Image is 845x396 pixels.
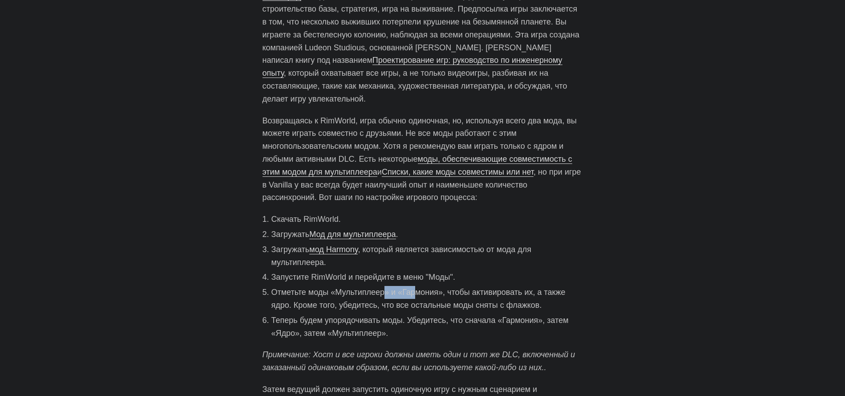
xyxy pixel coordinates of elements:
[309,245,358,254] a: мод Harmony
[263,114,583,204] p: Возвращаясь к RimWorld, игра обычно одиночная, но, используя всего два мода, вы можете играть сов...
[271,271,583,284] li: Запустите RimWorld и перейдите в меню "Моды".
[263,56,562,78] a: Проектирование игр: руководство по инженерному опыту
[382,167,534,176] a: Списки, какие моды совместимы или нет
[271,213,583,226] li: Скачать RimWorld.
[271,314,583,340] li: Теперь будем упорядочивать моды. Убедитесь, что сначала «Гармония», затем «Ядро», затем «Мультипл...
[309,230,396,239] a: Мод для мультиплеера
[271,243,583,269] li: Загружать , который является зависимостью от мода для мультиплеера.
[271,286,583,312] li: Отметьте моды «Мультиплеер» и «Гармония», чтобы активировать их, а также ядро. Кроме того, убедит...
[271,228,583,241] li: Загружать .
[263,350,575,372] em: Примечание: Хост и все игроки должны иметь один и тот же DLC, включенный и заказанный одинаковым ...
[263,155,572,176] a: моды, обеспечивающие совместимость с этим модом для мультиплеера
